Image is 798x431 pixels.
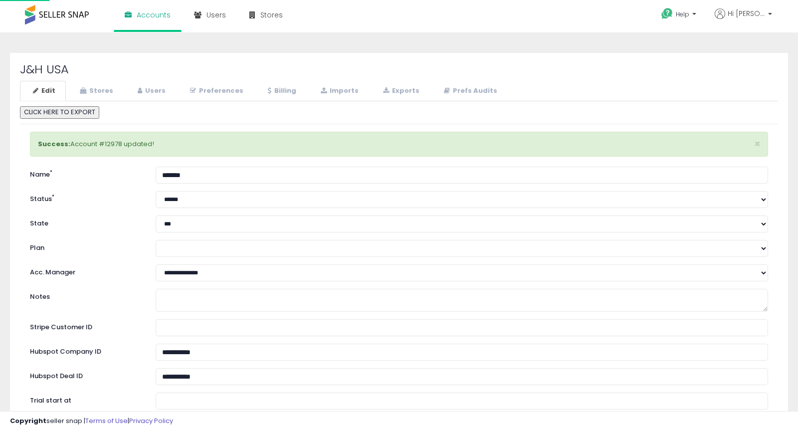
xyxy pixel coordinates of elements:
[20,63,778,76] h2: J&H USA
[67,81,124,101] a: Stores
[22,215,148,228] label: State
[22,319,148,332] label: Stripe Customer ID
[22,264,148,277] label: Acc. Manager
[22,240,148,253] label: Plan
[715,8,772,31] a: Hi [PERSON_NAME]
[85,416,128,426] a: Terms of Use
[177,81,254,101] a: Preferences
[22,167,148,180] label: Name
[754,139,761,149] button: ×
[255,81,307,101] a: Billing
[676,10,689,18] span: Help
[22,289,148,302] label: Notes
[30,132,768,157] div: Account #12978 updated!
[129,416,173,426] a: Privacy Policy
[728,8,765,18] span: Hi [PERSON_NAME]
[661,7,673,20] i: Get Help
[431,81,508,101] a: Prefs Audits
[38,139,70,149] strong: Success:
[125,81,176,101] a: Users
[22,368,148,381] label: Hubspot Deal ID
[137,10,171,20] span: Accounts
[20,81,66,101] a: Edit
[308,81,369,101] a: Imports
[22,393,148,406] label: Trial start at
[10,416,46,426] strong: Copyright
[20,106,99,119] button: CLICK HERE TO EXPORT
[22,191,148,204] label: Status
[22,344,148,357] label: Hubspot Company ID
[10,417,173,426] div: seller snap | |
[370,81,430,101] a: Exports
[260,10,283,20] span: Stores
[206,10,226,20] span: Users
